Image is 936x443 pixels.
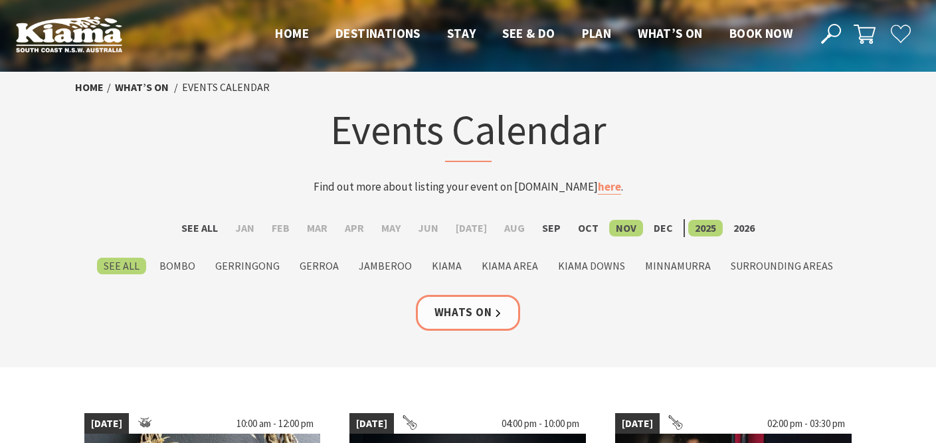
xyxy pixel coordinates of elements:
label: See All [97,258,146,274]
label: Aug [498,220,531,236]
label: Jun [411,220,445,236]
a: Whats On [416,295,521,330]
label: Jamberoo [352,258,419,274]
a: What’s On [115,80,169,94]
label: [DATE] [449,220,494,236]
label: 2025 [688,220,723,236]
label: Gerringong [209,258,286,274]
label: Apr [338,220,371,236]
span: Home [275,25,309,41]
span: 04:00 pm - 10:00 pm [495,413,586,434]
nav: Main Menu [262,23,806,45]
label: Oct [571,220,605,236]
label: Gerroa [293,258,345,274]
label: Minnamurra [638,258,717,274]
span: Book now [729,25,793,41]
label: May [375,220,407,236]
label: Jan [229,220,261,236]
span: 10:00 am - 12:00 pm [230,413,320,434]
span: What’s On [638,25,703,41]
span: [DATE] [84,413,129,434]
label: Kiama Area [475,258,545,274]
span: 02:00 pm - 03:30 pm [761,413,852,434]
p: Find out more about listing your event on [DOMAIN_NAME] . [208,178,729,196]
label: Surrounding Areas [724,258,840,274]
span: [DATE] [615,413,660,434]
label: Kiama Downs [551,258,632,274]
label: Nov [609,220,643,236]
label: Bombo [153,258,202,274]
label: Mar [300,220,334,236]
span: See & Do [502,25,555,41]
h1: Events Calendar [208,103,729,162]
a: Home [75,80,104,94]
span: [DATE] [349,413,394,434]
label: See All [175,220,225,236]
label: Feb [265,220,296,236]
a: here [598,179,621,195]
li: Events Calendar [182,79,270,96]
label: Dec [647,220,680,236]
span: Destinations [335,25,421,41]
label: 2026 [727,220,761,236]
label: Sep [535,220,567,236]
span: Plan [582,25,612,41]
img: Kiama Logo [16,16,122,52]
label: Kiama [425,258,468,274]
span: Stay [447,25,476,41]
